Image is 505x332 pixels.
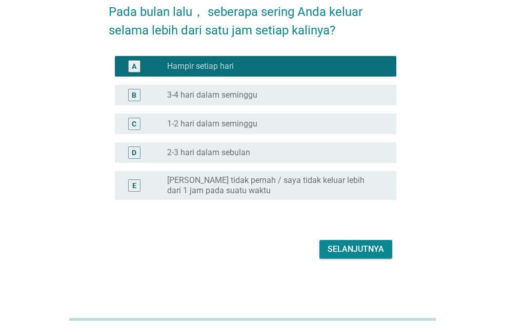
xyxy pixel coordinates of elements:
[167,90,257,100] label: 3-4 hari dalam seminggu
[132,118,136,129] div: C
[167,61,234,71] label: Hampir setiap hari
[132,180,136,191] div: E
[167,175,380,196] label: [PERSON_NAME] tidak pernah / saya tidak keluar lebih dari 1 jam pada suatu waktu
[132,61,136,71] div: A
[319,240,392,259] button: Selanjutnya
[132,89,136,100] div: B
[132,147,136,158] div: D
[167,147,250,158] label: 2-3 hari dalam sebulan
[328,243,384,255] div: Selanjutnya
[167,119,257,129] label: 1-2 hari dalam seminggu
